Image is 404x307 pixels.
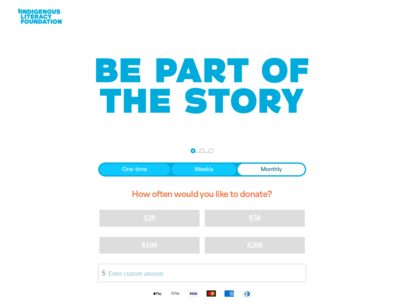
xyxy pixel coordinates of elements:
[200,148,204,153] button: Navigate to step 2 of 3 to enter your details
[249,213,260,223] span: $50
[122,166,147,173] span: One-time
[98,285,306,302] div: Available payment methods
[205,210,305,226] button: $50
[171,164,236,175] button: Weekly
[142,240,157,250] span: $100
[202,290,220,297] img: Mastercard logo
[194,166,213,173] span: Weekly
[220,290,238,297] img: American Express logo
[99,266,106,280] span: $
[144,213,155,223] span: $20
[261,166,282,173] span: Monthly
[247,240,263,250] span: $200
[209,148,213,153] button: Navigate to step 3 of 3 to enter your payment details
[99,237,200,254] button: $100
[148,290,166,297] img: Apple Pay logo
[205,237,305,254] button: $200
[191,148,195,153] button: Navigate to step 1 of 3 to enter your donation amount
[90,45,314,127] img: Be part of the story
[238,164,305,175] button: Monthly
[184,290,202,297] img: Visa logo
[166,290,184,297] img: Google Pay logo
[104,264,305,282] input: Enter custom amount
[99,210,200,226] button: $20
[98,162,306,177] div: Donation frequency
[238,290,256,297] img: Diners Club logo
[98,184,306,205] h2: How often would you like to donate?
[99,164,170,175] button: One-time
